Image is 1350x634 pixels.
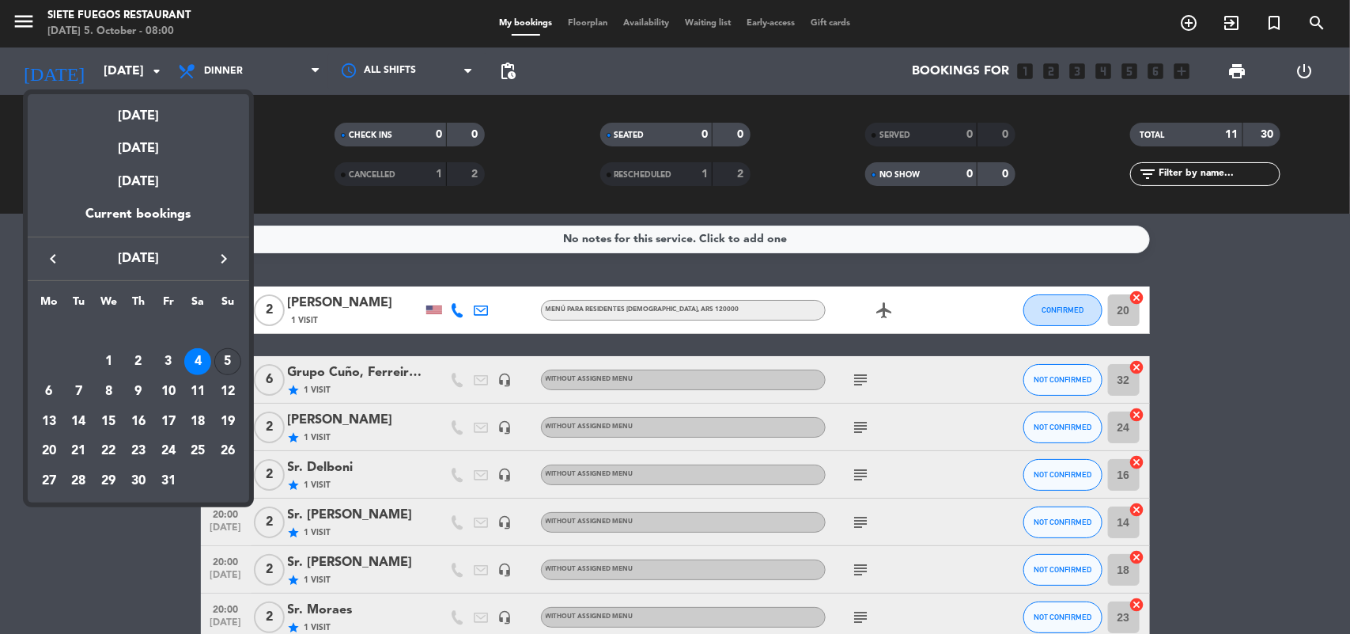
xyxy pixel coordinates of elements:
[93,293,123,317] th: Wednesday
[214,378,241,405] div: 12
[64,293,94,317] th: Tuesday
[67,249,210,269] span: [DATE]
[36,438,62,465] div: 20
[213,347,243,377] td: October 5, 2025
[184,438,211,465] div: 25
[36,468,62,495] div: 27
[123,377,153,407] td: October 9, 2025
[66,438,93,465] div: 21
[39,249,67,269] button: keyboard_arrow_left
[125,378,152,405] div: 9
[123,347,153,377] td: October 2, 2025
[93,407,123,437] td: October 15, 2025
[34,293,64,317] th: Monday
[153,347,183,377] td: October 3, 2025
[153,407,183,437] td: October 17, 2025
[28,127,249,159] div: [DATE]
[214,408,241,435] div: 19
[64,407,94,437] td: October 14, 2025
[34,437,64,467] td: October 20, 2025
[64,437,94,467] td: October 21, 2025
[28,160,249,204] div: [DATE]
[153,437,183,467] td: October 24, 2025
[34,466,64,496] td: October 27, 2025
[153,293,183,317] th: Friday
[93,347,123,377] td: October 1, 2025
[123,407,153,437] td: October 16, 2025
[95,378,122,405] div: 8
[183,377,214,407] td: October 11, 2025
[155,378,182,405] div: 10
[66,408,93,435] div: 14
[34,407,64,437] td: October 13, 2025
[213,407,243,437] td: October 19, 2025
[36,408,62,435] div: 13
[64,466,94,496] td: October 28, 2025
[125,438,152,465] div: 23
[183,293,214,317] th: Saturday
[125,468,152,495] div: 30
[125,408,152,435] div: 16
[213,377,243,407] td: October 12, 2025
[93,437,123,467] td: October 22, 2025
[213,437,243,467] td: October 26, 2025
[183,437,214,467] td: October 25, 2025
[155,408,182,435] div: 17
[214,438,241,465] div: 26
[214,348,241,375] div: 5
[66,378,93,405] div: 7
[28,94,249,127] div: [DATE]
[43,249,62,268] i: keyboard_arrow_left
[183,407,214,437] td: October 18, 2025
[184,408,211,435] div: 18
[155,348,182,375] div: 3
[155,468,182,495] div: 31
[213,293,243,317] th: Sunday
[123,437,153,467] td: October 23, 2025
[153,377,183,407] td: October 10, 2025
[123,466,153,496] td: October 30, 2025
[183,347,214,377] td: October 4, 2025
[95,348,122,375] div: 1
[34,377,64,407] td: October 6, 2025
[93,466,123,496] td: October 29, 2025
[93,377,123,407] td: October 8, 2025
[184,378,211,405] div: 11
[125,348,152,375] div: 2
[184,348,211,375] div: 4
[28,204,249,237] div: Current bookings
[95,468,122,495] div: 29
[64,377,94,407] td: October 7, 2025
[123,293,153,317] th: Thursday
[66,468,93,495] div: 28
[210,249,238,269] button: keyboard_arrow_right
[214,249,233,268] i: keyboard_arrow_right
[95,408,122,435] div: 15
[95,438,122,465] div: 22
[34,317,243,347] td: OCT
[36,378,62,405] div: 6
[153,466,183,496] td: October 31, 2025
[155,438,182,465] div: 24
